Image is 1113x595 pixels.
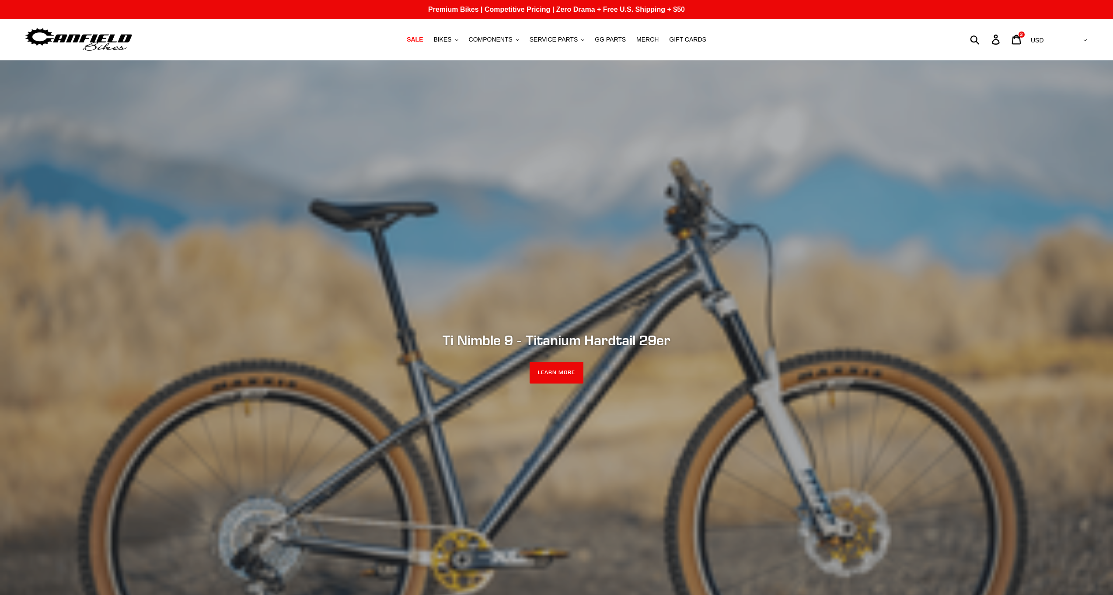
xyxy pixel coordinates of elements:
[24,26,133,53] img: Canfield Bikes
[407,36,423,43] span: SALE
[632,34,663,45] a: MERCH
[433,36,451,43] span: BIKES
[469,36,513,43] span: COMPONENTS
[1020,32,1022,37] span: 2
[1007,30,1027,49] a: 2
[402,34,427,45] a: SALE
[318,332,795,348] h2: Ti Nimble 9 - Titanium Hardtail 29er
[595,36,626,43] span: GG PARTS
[636,36,659,43] span: MERCH
[590,34,630,45] a: GG PARTS
[530,36,578,43] span: SERVICE PARTS
[975,30,997,49] input: Search
[525,34,589,45] button: SERVICE PARTS
[464,34,523,45] button: COMPONENTS
[665,34,711,45] a: GIFT CARDS
[530,362,583,384] a: LEARN MORE
[429,34,462,45] button: BIKES
[669,36,706,43] span: GIFT CARDS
